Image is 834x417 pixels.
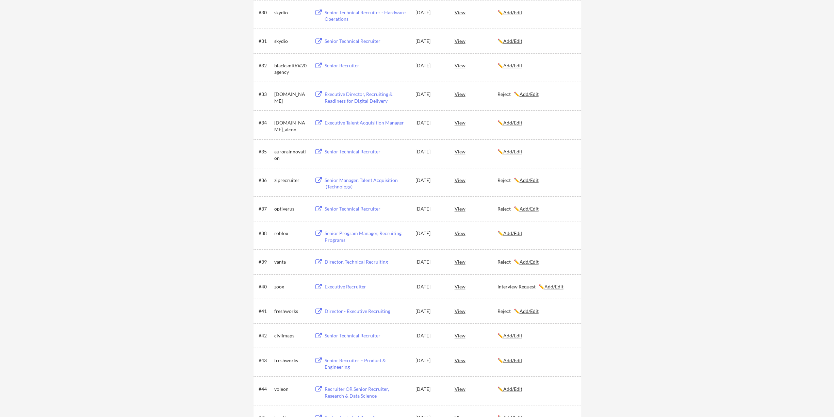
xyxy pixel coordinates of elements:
[325,332,409,339] div: Senior Technical Recruiter
[503,38,522,44] u: Add/Edit
[455,305,497,317] div: View
[503,357,522,363] u: Add/Edit
[325,357,409,370] div: Senior Recruiter – Product & Engineering
[325,230,409,243] div: Senior Program Manager, Recruiting Programs
[274,148,308,162] div: aurorainnovation
[455,255,497,268] div: View
[274,119,308,133] div: [DOMAIN_NAME]_alcon
[497,38,575,45] div: ✏️
[259,148,272,155] div: #35
[325,9,409,22] div: Senior Technical Recruiter - Hardware Operations
[497,230,575,237] div: ✏️
[455,329,497,341] div: View
[455,174,497,186] div: View
[325,119,409,126] div: Executive Talent Acquisition Manager
[497,148,575,155] div: ✏️
[325,385,409,399] div: Recruiter OR Senior Recruiter, Research & Data Science
[259,91,272,98] div: #33
[274,62,308,76] div: blacksmith%20agency
[455,35,497,47] div: View
[415,385,445,392] div: [DATE]
[274,357,308,364] div: freshworks
[503,386,522,391] u: Add/Edit
[259,308,272,315] div: #41
[415,357,445,364] div: [DATE]
[497,357,575,364] div: ✏️
[325,308,409,315] div: Director - Executive Recruiting
[497,9,575,16] div: ✏️
[497,258,575,265] div: Reject ✏️
[325,91,409,104] div: Executive Director, Recruiting & Readiness for Digital Delivery
[274,9,308,16] div: skydio
[415,177,445,184] div: [DATE]
[415,9,445,16] div: [DATE]
[503,10,522,15] u: Add/Edit
[455,116,497,129] div: View
[497,119,575,126] div: ✏️
[415,258,445,265] div: [DATE]
[503,333,522,338] u: Add/Edit
[274,332,308,339] div: civilmaps
[455,88,497,100] div: View
[415,332,445,339] div: [DATE]
[520,206,539,212] u: Add/Edit
[503,230,522,236] u: Add/Edit
[503,63,522,68] u: Add/Edit
[415,91,445,98] div: [DATE]
[415,283,445,290] div: [DATE]
[497,308,575,315] div: Reject ✏️
[274,308,308,315] div: freshworks
[274,91,308,104] div: [DOMAIN_NAME]
[274,385,308,392] div: voleon
[274,205,308,212] div: optiverus
[259,119,272,126] div: #34
[455,227,497,239] div: View
[497,385,575,392] div: ✏️
[455,59,497,71] div: View
[455,382,497,395] div: View
[520,308,539,314] u: Add/Edit
[259,283,272,290] div: #40
[325,38,409,45] div: Senior Technical Recruiter
[497,332,575,339] div: ✏️
[274,38,308,45] div: skydio
[455,280,497,293] div: View
[259,332,272,339] div: #42
[274,283,308,290] div: zoox
[520,259,539,265] u: Add/Edit
[274,230,308,237] div: roblox
[259,177,272,184] div: #36
[259,357,272,364] div: #43
[259,62,272,69] div: #32
[497,283,575,290] div: Interview Request ✏️
[503,120,522,126] u: Add/Edit
[415,148,445,155] div: [DATE]
[325,62,409,69] div: Senior Recruiter
[415,205,445,212] div: [DATE]
[274,177,308,184] div: ziprecruiter
[325,205,409,212] div: Senior Technical Recruiter
[520,177,539,183] u: Add/Edit
[503,149,522,154] u: Add/Edit
[455,354,497,366] div: View
[497,91,575,98] div: Reject ✏️
[415,230,445,237] div: [DATE]
[415,308,445,315] div: [DATE]
[520,91,539,97] u: Add/Edit
[415,38,445,45] div: [DATE]
[497,177,575,184] div: Reject ✏️
[259,230,272,237] div: #38
[455,6,497,18] div: View
[325,177,409,190] div: Senior Manager, Talent Acquisition (Technology)
[325,283,409,290] div: Executive Recruiter
[259,258,272,265] div: #39
[259,9,272,16] div: #30
[497,62,575,69] div: ✏️
[259,205,272,212] div: #37
[455,145,497,157] div: View
[325,258,409,265] div: Director, Technical Recruiting
[325,148,409,155] div: Senior Technical Recruiter
[259,38,272,45] div: #31
[274,258,308,265] div: vanta
[544,284,563,289] u: Add/Edit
